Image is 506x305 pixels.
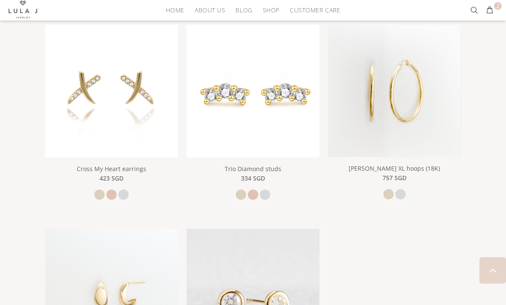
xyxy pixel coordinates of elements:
a: Cross My Heart earrings [45,86,178,94]
span: Customer Care [290,7,340,13]
span: About Us [195,7,225,13]
button: 2 [482,3,497,17]
a: Shop [258,3,285,17]
a: Trio Diamond studs [225,165,281,173]
a: Customer Care [285,3,340,17]
a: About Us [190,3,230,17]
a: Cleo XL hoops (18K) [328,86,461,94]
span: Shop [263,7,280,13]
a: Solitude (0.4 ct) Diamond studs in 18K [187,290,319,298]
span: 423 SGD [99,174,123,183]
a: Blog [230,3,257,17]
a: Trio Diamond studs [187,86,319,94]
span: HOME [166,7,184,13]
a: BACK TO TOP [479,257,506,284]
a: HOME [161,3,190,17]
span: 757 SGD [383,173,407,183]
span: Blog [235,7,252,13]
a: [PERSON_NAME] XL hoops (18K) [349,164,440,172]
a: Lula Domed Earrings (18K) [45,290,178,298]
a: Cross My Heart earrings [77,165,146,173]
span: 334 SGD [241,174,265,183]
